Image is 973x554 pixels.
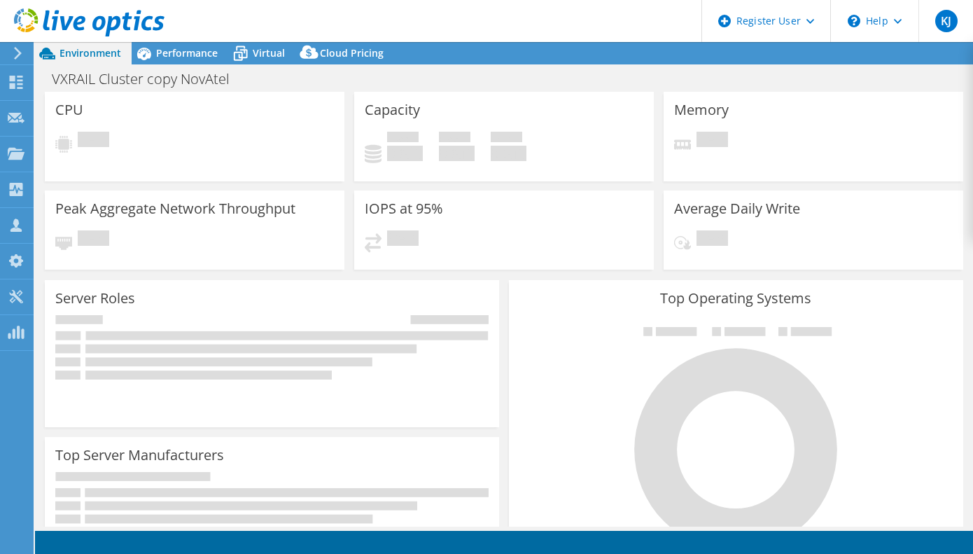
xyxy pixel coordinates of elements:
[55,448,224,463] h3: Top Server Manufacturers
[59,46,121,60] span: Environment
[45,71,251,87] h1: VXRAIL Cluster copy NovAtel
[320,46,384,60] span: Cloud Pricing
[55,102,83,118] h3: CPU
[387,132,419,146] span: Used
[935,10,958,32] span: KJ
[674,102,729,118] h3: Memory
[491,132,522,146] span: Total
[519,291,953,306] h3: Top Operating Systems
[387,230,419,249] span: Pending
[696,230,728,249] span: Pending
[78,132,109,151] span: Pending
[387,146,423,161] h4: 0 GiB
[439,132,470,146] span: Free
[55,291,135,306] h3: Server Roles
[674,201,800,216] h3: Average Daily Write
[848,15,860,27] svg: \n
[696,132,728,151] span: Pending
[253,46,285,60] span: Virtual
[365,102,420,118] h3: Capacity
[491,146,526,161] h4: 0 GiB
[365,201,443,216] h3: IOPS at 95%
[55,201,295,216] h3: Peak Aggregate Network Throughput
[156,46,218,60] span: Performance
[439,146,475,161] h4: 0 GiB
[78,230,109,249] span: Pending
